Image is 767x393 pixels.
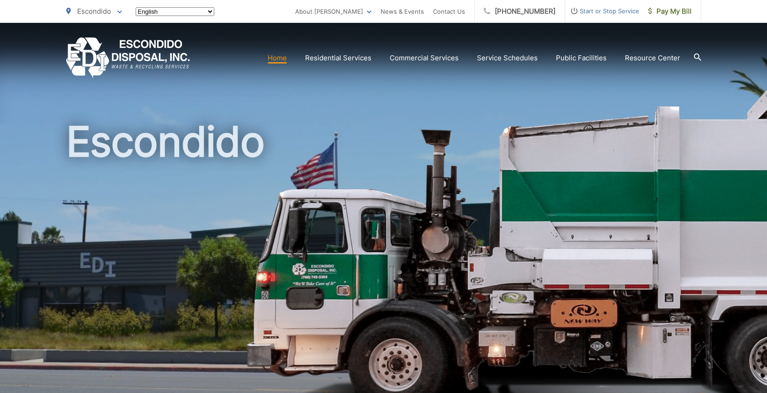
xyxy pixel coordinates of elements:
[381,6,424,17] a: News & Events
[477,53,538,64] a: Service Schedules
[648,6,692,17] span: Pay My Bill
[66,37,190,78] a: EDCD logo. Return to the homepage.
[268,53,287,64] a: Home
[556,53,607,64] a: Public Facilities
[390,53,459,64] a: Commercial Services
[295,6,371,17] a: About [PERSON_NAME]
[625,53,680,64] a: Resource Center
[305,53,371,64] a: Residential Services
[136,7,214,16] select: Select a language
[433,6,465,17] a: Contact Us
[77,7,111,16] span: Escondido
